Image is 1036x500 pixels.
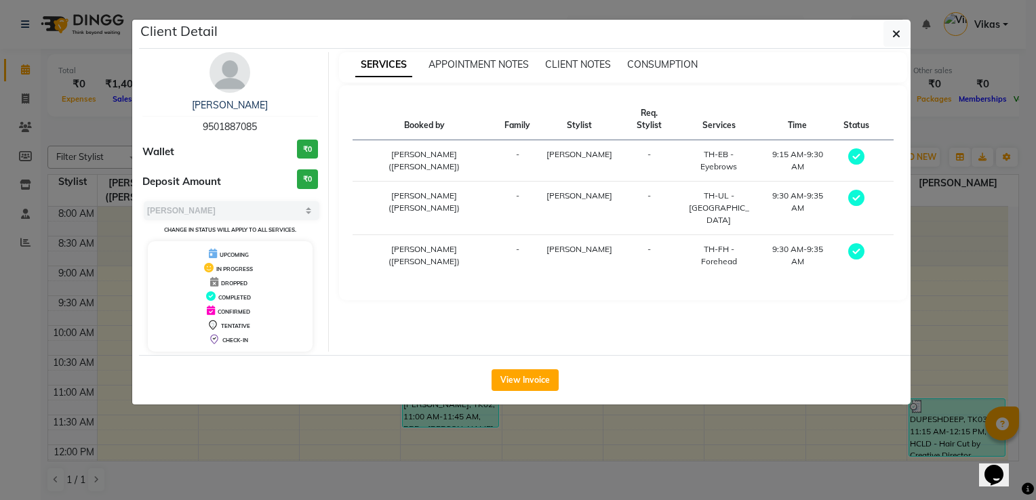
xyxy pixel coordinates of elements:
h3: ₹0 [297,140,318,159]
span: CONFIRMED [218,308,250,315]
th: Time [759,99,835,140]
span: CONSUMPTION [627,58,698,70]
img: avatar [210,52,250,93]
span: 9501887085 [203,121,257,133]
td: - [620,235,678,276]
a: [PERSON_NAME] [192,99,268,111]
td: [PERSON_NAME]([PERSON_NAME]) [353,235,497,276]
td: 9:30 AM-9:35 AM [759,182,835,235]
td: - [496,235,538,276]
span: IN PROGRESS [216,266,253,272]
span: DROPPED [221,280,247,287]
span: UPCOMING [220,251,249,258]
th: Services [678,99,759,140]
span: APPOINTMENT NOTES [429,58,529,70]
span: TENTATIVE [221,322,250,329]
span: [PERSON_NAME] [546,244,612,254]
h5: Client Detail [140,21,218,41]
button: View Invoice [492,369,559,391]
td: [PERSON_NAME]([PERSON_NAME]) [353,140,497,182]
td: - [496,140,538,182]
td: 9:15 AM-9:30 AM [759,140,835,182]
span: CHECK-IN [222,337,248,343]
span: [PERSON_NAME] [546,190,612,201]
div: TH-EB - Eyebrows [686,148,751,173]
th: Req. Stylist [620,99,678,140]
th: Stylist [538,99,620,140]
span: COMPLETED [218,294,251,301]
span: Wallet [142,144,174,160]
iframe: chat widget [979,446,1022,486]
span: CLIENT NOTES [545,58,611,70]
td: [PERSON_NAME]([PERSON_NAME]) [353,182,497,235]
th: Status [835,99,877,140]
span: SERVICES [355,53,412,77]
th: Booked by [353,99,497,140]
td: 9:30 AM-9:35 AM [759,235,835,276]
span: [PERSON_NAME] [546,149,612,159]
td: - [620,140,678,182]
small: Change in status will apply to all services. [164,226,296,233]
h3: ₹0 [297,169,318,189]
td: - [496,182,538,235]
div: TH-FH - Forehead [686,243,751,268]
div: TH-UL - [GEOGRAPHIC_DATA] [686,190,751,226]
td: - [620,182,678,235]
span: Deposit Amount [142,174,221,190]
th: Family [496,99,538,140]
